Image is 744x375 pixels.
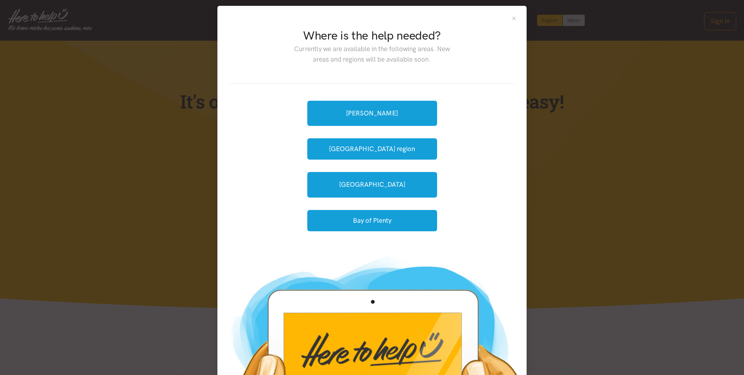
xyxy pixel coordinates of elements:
[307,172,437,197] a: [GEOGRAPHIC_DATA]
[288,44,456,65] p: Currently we are available in the following areas. New areas and regions will be available soon.
[288,28,456,44] h2: Where is the help needed?
[511,15,517,22] button: Close
[307,138,437,160] button: [GEOGRAPHIC_DATA] region
[307,101,437,126] a: [PERSON_NAME]
[307,210,437,231] button: Bay of Plenty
